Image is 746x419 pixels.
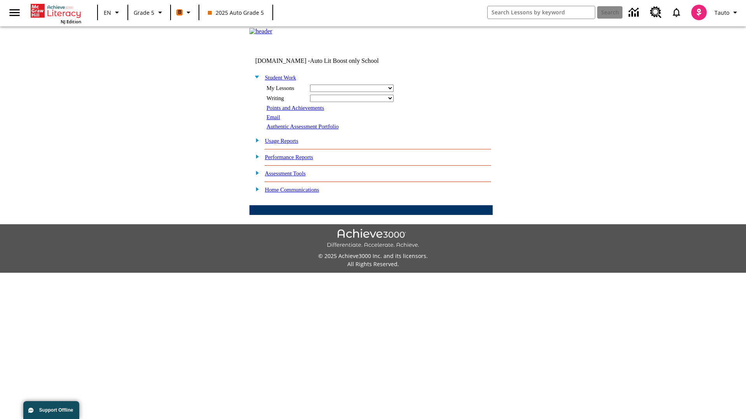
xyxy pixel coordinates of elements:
span: B [178,7,181,17]
img: minus.gif [251,73,260,80]
span: Support Offline [39,407,73,413]
span: Tauto [715,9,729,17]
a: Student Work [265,74,296,81]
img: Achieve3000 Differentiate Accelerate Achieve [327,229,419,249]
button: Grade: Grade 5, Select a grade [131,5,168,19]
span: 2025 Auto Grade 5 [208,9,264,17]
a: Points and Achievements [267,105,324,111]
img: plus.gif [251,153,260,160]
span: Grade 5 [134,9,154,17]
td: [DOMAIN_NAME] - [255,57,398,64]
img: header [249,28,272,35]
button: Profile/Settings [711,5,743,19]
img: avatar image [691,5,707,20]
img: plus.gif [251,169,260,176]
a: Authentic Assessment Portfolio [267,123,339,130]
a: Assessment Tools [265,170,306,177]
div: Writing [267,95,305,102]
button: Open side menu [3,1,26,24]
button: Boost Class color is orange. Change class color [173,5,196,19]
a: Usage Reports [265,138,298,144]
a: Home Communications [265,187,319,193]
button: Support Offline [23,401,79,419]
a: Email [267,114,280,120]
img: plus.gif [251,185,260,192]
a: Notifications [666,2,687,23]
div: My Lessons [267,85,305,92]
span: EN [104,9,111,17]
img: plus.gif [251,137,260,144]
div: Home [31,2,81,24]
button: Language: EN, Select a language [100,5,125,19]
a: Resource Center, Will open in new tab [645,2,666,23]
nobr: Auto Lit Boost only School [310,57,379,64]
button: Select a new avatar [687,2,711,23]
span: NJ Edition [61,19,81,24]
a: Data Center [624,2,645,23]
a: Performance Reports [265,154,313,160]
input: search field [488,6,595,19]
